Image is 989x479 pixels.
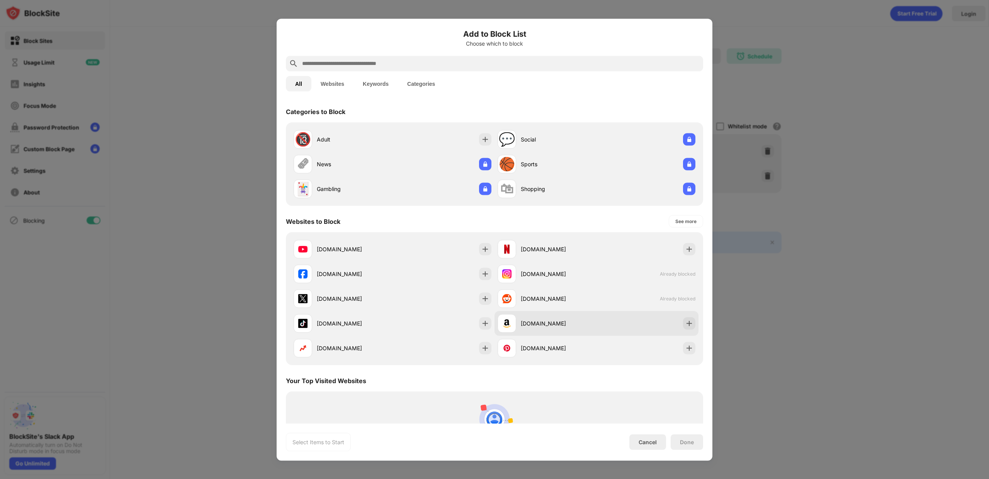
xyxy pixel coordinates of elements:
[286,76,311,91] button: All
[521,270,596,278] div: [DOMAIN_NAME]
[311,76,353,91] button: Websites
[502,244,511,254] img: favicons
[317,344,393,352] div: [DOMAIN_NAME]
[317,319,393,327] div: [DOMAIN_NAME]
[296,156,309,172] div: 🗞
[295,181,311,197] div: 🃏
[521,185,596,193] div: Shopping
[521,344,596,352] div: [DOMAIN_NAME]
[298,269,308,278] img: favicons
[521,245,596,253] div: [DOMAIN_NAME]
[500,181,513,197] div: 🛍
[298,319,308,328] img: favicons
[521,319,596,327] div: [DOMAIN_NAME]
[502,269,511,278] img: favicons
[317,160,393,168] div: News
[521,135,596,143] div: Social
[292,438,344,446] div: Select Items to Start
[298,343,308,353] img: favicons
[502,343,511,353] img: favicons
[353,76,398,91] button: Keywords
[317,295,393,303] div: [DOMAIN_NAME]
[639,439,657,445] div: Cancel
[680,439,694,445] div: Done
[317,245,393,253] div: [DOMAIN_NAME]
[521,295,596,303] div: [DOMAIN_NAME]
[298,244,308,254] img: favicons
[298,294,308,303] img: favicons
[499,131,515,147] div: 💬
[317,185,393,193] div: Gambling
[317,270,393,278] div: [DOMAIN_NAME]
[286,40,703,46] div: Choose which to block
[660,296,695,302] span: Already blocked
[502,294,511,303] img: favicons
[499,156,515,172] div: 🏀
[289,59,298,68] img: search.svg
[295,131,311,147] div: 🔞
[476,401,513,438] img: personal-suggestions.svg
[398,76,444,91] button: Categories
[521,160,596,168] div: Sports
[286,377,366,384] div: Your Top Visited Websites
[317,135,393,143] div: Adult
[502,319,511,328] img: favicons
[286,217,340,225] div: Websites to Block
[675,217,697,225] div: See more
[286,28,703,39] h6: Add to Block List
[660,271,695,277] span: Already blocked
[286,107,345,115] div: Categories to Block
